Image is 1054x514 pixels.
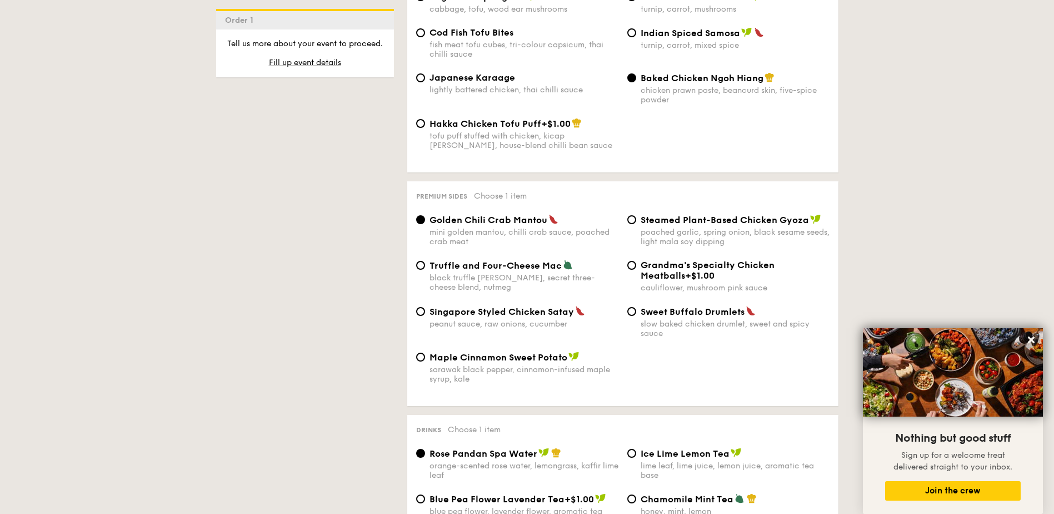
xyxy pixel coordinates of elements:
span: Blue Pea Flower Lavender Tea [429,494,565,505]
div: black truffle [PERSON_NAME], secret three-cheese blend, nutmeg [429,273,618,292]
div: tofu puff stuffed with chicken, kicap [PERSON_NAME], house-blend chilli bean sauce [429,131,618,150]
div: turnip, carrot, mixed spice [641,41,830,50]
div: cauliflower, mushroom pink sauce [641,283,830,293]
span: Grandma's Specialty Chicken Meatballs [641,260,775,281]
input: Golden Chili Crab Mantoumini golden mantou, chilli crab sauce, poached crab meat [416,215,425,224]
input: Grandma's Specialty Chicken Meatballs+$1.00cauliflower, mushroom pink sauce [627,261,636,270]
span: Japanese Karaage [429,72,515,83]
img: icon-spicy.37a8142b.svg [548,214,558,224]
img: icon-spicy.37a8142b.svg [746,306,756,316]
input: Ice Lime Lemon Tealime leaf, lime juice, lemon juice, aromatic tea base [627,449,636,458]
span: +$1.00 [565,494,594,505]
p: Tell us more about your event to proceed. [225,38,385,50]
input: Blue Pea Flower Lavender Tea+$1.00blue pea flower, lavender flower, aromatic tea base [416,495,425,503]
span: Cod Fish Tofu Bites [429,27,513,38]
span: Fill up event details [269,58,341,67]
span: Baked Chicken Ngoh Hiang [641,73,763,83]
span: Chamomile Mint Tea [641,494,733,505]
img: icon-vegan.f8ff3823.svg [595,493,606,503]
img: DSC07876-Edit02-Large.jpeg [863,328,1043,417]
div: lime leaf, lime juice, lemon juice, aromatic tea base [641,461,830,480]
img: icon-chef-hat.a58ddaea.svg [747,493,757,503]
input: Baked Chicken Ngoh Hiangchicken prawn paste, beancurd skin, five-spice powder [627,73,636,82]
img: icon-vegan.f8ff3823.svg [741,27,752,37]
div: turnip, carrot, mushrooms [641,4,830,14]
div: cabbage, tofu, wood ear mushrooms [429,4,618,14]
span: Rose Pandan Spa Water [429,448,537,459]
span: Indian Spiced Samosa [641,28,740,38]
input: Sweet Buffalo Drumletsslow baked chicken drumlet, sweet and spicy sauce [627,307,636,316]
div: slow baked chicken drumlet, sweet and spicy sauce [641,319,830,338]
span: Premium sides [416,192,467,200]
span: Order 1 [225,16,258,25]
img: icon-vegan.f8ff3823.svg [538,448,550,458]
div: poached garlic, spring onion, black sesame seeds, light mala soy dipping [641,228,830,246]
span: Golden Chili Crab Mantou [429,215,547,225]
input: Cod Fish Tofu Bitesfish meat tofu cubes, tri-colour capsicum, thai chilli sauce [416,28,425,37]
span: Maple Cinnamon Sweet Potato [429,352,567,363]
div: sarawak black pepper, cinnamon-infused maple syrup, kale [429,365,618,384]
input: Maple Cinnamon Sweet Potatosarawak black pepper, cinnamon-infused maple syrup, kale [416,353,425,362]
span: Steamed Plant-Based Chicken Gyoza [641,215,809,225]
img: icon-vegetarian.fe4039eb.svg [563,260,573,270]
img: icon-vegan.f8ff3823.svg [731,448,742,458]
input: Truffle and Four-Cheese Macblack truffle [PERSON_NAME], secret three-cheese blend, nutmeg [416,261,425,270]
button: Close [1022,331,1040,349]
span: +$1.00 [541,118,571,129]
span: Choose 1 item [448,425,501,434]
img: icon-vegetarian.fe4039eb.svg [735,493,745,503]
input: Chamomile Mint Teahoney, mint, lemon [627,495,636,503]
div: fish meat tofu cubes, tri-colour capsicum, thai chilli sauce [429,40,618,59]
span: Drinks [416,426,441,434]
span: Nothing but good stuff [895,432,1011,445]
input: Singapore Styled Chicken Sataypeanut sauce, raw onions, cucumber [416,307,425,316]
img: icon-spicy.37a8142b.svg [754,27,764,37]
div: lightly battered chicken, thai chilli sauce [429,85,618,95]
span: Ice Lime Lemon Tea [641,448,730,459]
img: icon-vegan.f8ff3823.svg [568,352,580,362]
div: peanut sauce, raw onions, cucumber [429,319,618,329]
div: orange-scented rose water, lemongrass, kaffir lime leaf [429,461,618,480]
div: chicken prawn paste, beancurd skin, five-spice powder [641,86,830,105]
span: Truffle and Four-Cheese Mac [429,260,562,271]
img: icon-chef-hat.a58ddaea.svg [765,72,775,82]
input: Hakka Chicken Tofu Puff+$1.00tofu puff stuffed with chicken, kicap [PERSON_NAME], house-blend chi... [416,119,425,128]
input: Indian Spiced Samosaturnip, carrot, mixed spice [627,28,636,37]
img: icon-vegan.f8ff3823.svg [810,214,821,224]
button: Join the crew [885,481,1021,501]
span: Sign up for a welcome treat delivered straight to your inbox. [893,451,1012,472]
img: icon-spicy.37a8142b.svg [575,306,585,316]
span: Hakka Chicken Tofu Puff [429,118,541,129]
img: icon-chef-hat.a58ddaea.svg [551,448,561,458]
span: Sweet Buffalo Drumlets [641,307,745,317]
input: Steamed Plant-Based Chicken Gyozapoached garlic, spring onion, black sesame seeds, light mala soy... [627,215,636,224]
img: icon-chef-hat.a58ddaea.svg [572,118,582,128]
span: Choose 1 item [474,191,527,201]
span: +$1.00 [685,270,715,281]
div: mini golden mantou, chilli crab sauce, poached crab meat [429,228,618,246]
span: Singapore Styled Chicken Satay [429,307,574,317]
input: Rose Pandan Spa Waterorange-scented rose water, lemongrass, kaffir lime leaf [416,449,425,458]
input: Japanese Karaagelightly battered chicken, thai chilli sauce [416,73,425,82]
